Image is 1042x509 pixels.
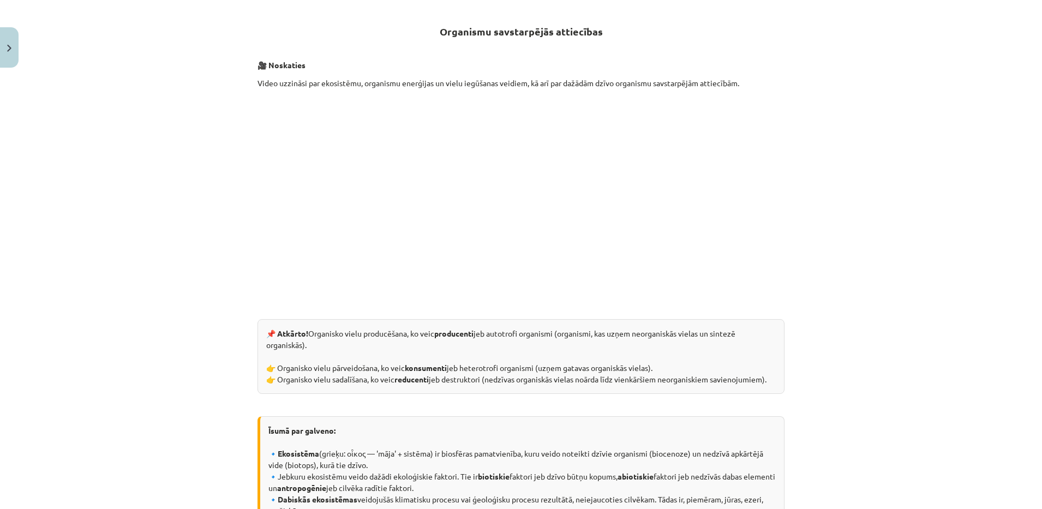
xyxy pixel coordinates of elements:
b: 🔹 [268,471,278,481]
b: konsumenti [405,363,447,373]
b: biotiskie [478,471,510,481]
img: icon-close-lesson-0947bae3869378f0d4975bcd49f059093ad1ed9edebbc8119c70593378902aed.svg [7,45,11,52]
b: Īsumā par galveno: 🔹Ekosistēma [268,426,336,458]
b: 📌 Atkārto! [266,328,308,338]
p: Video uzzināsi par ekosistēmu, organismu enerģijas un vielu iegūšanas veidiem, kā arī par dažādām... [257,77,785,89]
strong: 🎥 Noskaties [257,60,306,70]
strong: Organismu savstarpējās attiecības [440,25,603,38]
div: Organisko vielu producēšana, ko veic jeb autotrofi organismi (organismi, kas uzņem neorganiskās v... [257,319,785,394]
b: reducenti [394,374,429,384]
b: 🔹Dabiskās ekosistēmas [268,494,357,504]
b: producenti [434,328,474,338]
b: antropogēnie [277,483,326,493]
b: abiotiskie [618,471,654,481]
